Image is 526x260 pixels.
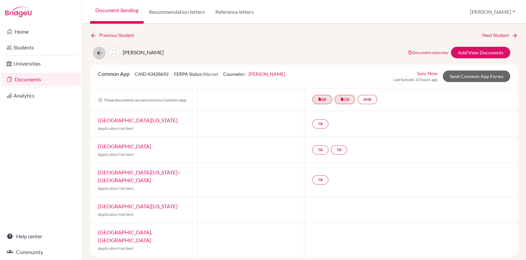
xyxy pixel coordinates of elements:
span: Common App [98,71,130,77]
a: Documents [1,73,81,86]
a: Students [1,41,81,54]
a: Help center [1,230,81,243]
a: Home [1,25,81,38]
a: [GEOGRAPHIC_DATA][US_STATE]–[GEOGRAPHIC_DATA] [98,169,180,183]
span: Last Synced: 23 hours ago [394,77,438,83]
a: [GEOGRAPHIC_DATA] [98,143,151,149]
span: Application Not Sent [98,186,133,191]
a: [PERSON_NAME] [249,71,285,77]
span: Application Not Sent [98,152,133,157]
a: Send Common App Forms [443,71,510,82]
span: Waived [203,71,218,77]
a: Next Student [482,32,518,39]
a: Previous Student [90,32,139,39]
i: insert_drive_file [318,97,322,101]
span: FERPA Status: [174,71,218,77]
span: Application Not Sent [98,212,133,217]
i: insert_drive_file [340,97,344,101]
a: Document status key [408,50,448,55]
a: Community [1,246,81,259]
a: Analytics [1,89,81,102]
a: [GEOGRAPHIC_DATA][US_STATE] [98,203,178,209]
span: These documents are sent once to Common App [98,98,186,102]
a: TR [312,119,328,129]
a: TR [331,145,347,155]
button: [PERSON_NAME] [467,6,518,18]
span: Counselor: [223,71,285,77]
a: Sync Now [417,70,438,77]
a: SMR [358,95,377,104]
span: Application Not Sent [98,246,133,251]
a: [GEOGRAPHIC_DATA][US_STATE] [98,117,178,123]
a: insert_drive_fileCR [335,95,355,104]
a: TR [312,145,328,155]
span: Application Not Sent [98,126,133,131]
a: Universities [1,57,81,70]
a: insert_drive_fileSR [312,95,332,104]
span: [PERSON_NAME] [123,49,164,55]
img: Bridge-U [5,7,32,17]
span: CAID: 43428692 [135,71,169,77]
a: Add/View Documents [451,47,510,58]
a: [GEOGRAPHIC_DATA], [GEOGRAPHIC_DATA] [98,229,152,243]
a: TR [312,175,328,185]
